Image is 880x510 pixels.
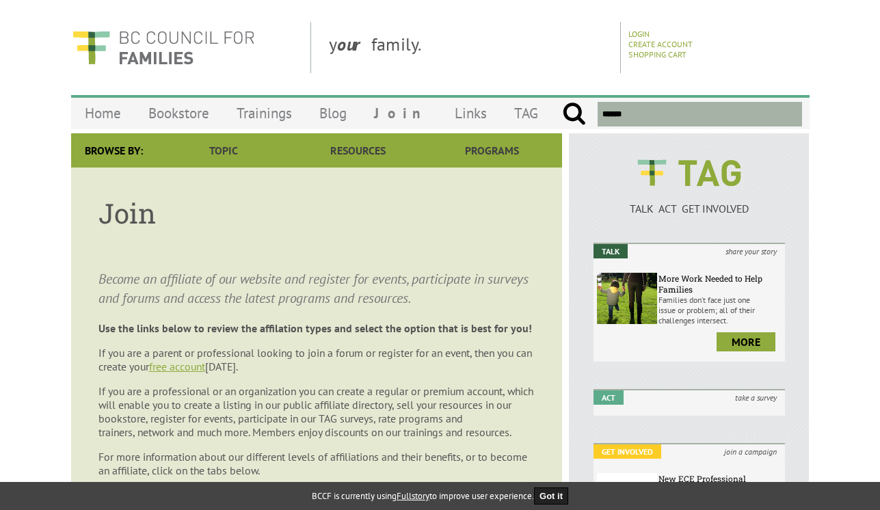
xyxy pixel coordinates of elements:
a: more [717,332,775,351]
a: Blog [306,97,360,129]
a: Resources [291,133,425,167]
span: If you are a professional or an organization you can create a regular or premium account, which w... [98,384,533,439]
a: Join [360,97,441,129]
h1: Join [98,195,535,231]
a: TAG [501,97,552,129]
a: Links [441,97,501,129]
a: Shopping Cart [628,49,686,59]
img: BC Council for FAMILIES [71,22,256,73]
em: Act [594,390,624,405]
img: BCCF's TAG Logo [628,147,751,199]
h6: New ECE Professional Development Bursaries [658,473,782,495]
p: For more information about our different levels of affiliations and their benefits, or to become ... [98,450,535,477]
em: Get Involved [594,444,661,459]
em: Talk [594,244,628,258]
h6: More Work Needed to Help Families [658,273,782,295]
div: Browse By: [71,133,157,167]
a: free account [149,360,205,373]
strong: Use the links below to review the affilation types and select the option that is best for you! [98,321,532,335]
p: Families don’t face just one issue or problem; all of their challenges intersect. [658,295,782,325]
a: TALK ACT GET INVOLVED [594,188,786,215]
i: join a campaign [716,444,785,459]
a: Bookstore [135,97,223,129]
div: y family. [318,22,621,73]
input: Submit [562,102,586,126]
a: Topic [157,133,291,167]
a: Programs [425,133,559,167]
a: Fullstory [397,490,429,502]
p: If you are a parent or professional looking to join a forum or register for an event, then you ca... [98,346,535,373]
p: Become an affiliate of our website and register for events, participate in surveys and forums and... [98,269,535,308]
a: Create Account [628,39,693,49]
a: Trainings [223,97,306,129]
a: Login [628,29,650,39]
a: Home [71,97,135,129]
i: share your story [717,244,785,258]
p: TALK ACT GET INVOLVED [594,202,786,215]
i: take a survey [727,390,785,405]
button: Got it [534,487,568,505]
strong: our [337,33,371,55]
